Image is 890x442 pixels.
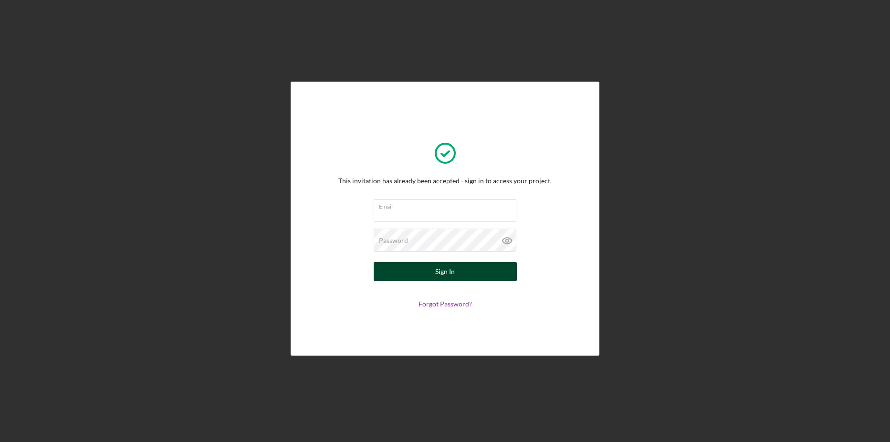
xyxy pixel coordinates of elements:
[419,300,472,308] a: Forgot Password?
[338,177,552,185] div: This invitation has already been accepted - sign in to access your project.
[435,262,455,281] div: Sign In
[374,262,517,281] button: Sign In
[379,237,408,244] label: Password
[379,200,516,210] label: Email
